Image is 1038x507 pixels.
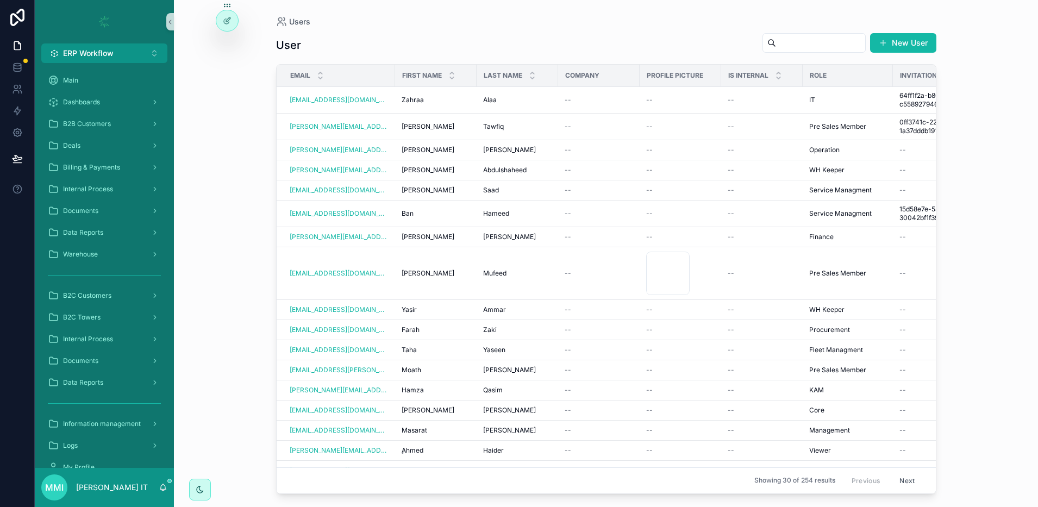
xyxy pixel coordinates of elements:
[402,346,417,354] span: Taha
[41,414,167,434] a: Information management
[899,269,1010,278] a: --
[63,291,111,300] span: B2C Customers
[402,122,470,131] a: [PERSON_NAME]
[483,209,509,218] span: Hameed
[646,446,653,455] span: --
[290,305,389,314] a: [EMAIL_ADDRESS][DOMAIN_NAME]
[809,166,886,174] a: WH Keeper
[290,326,389,334] a: [EMAIL_ADDRESS][DOMAIN_NAME]
[899,118,1010,135] a: 0ff3741c-226e-435b-afcc-1a37dddb191d
[290,406,389,415] a: [EMAIL_ADDRESS][DOMAIN_NAME]
[41,458,167,477] a: My Profile
[809,446,886,455] a: Viewer
[565,186,633,195] a: --
[899,233,1010,241] a: --
[402,406,454,415] span: [PERSON_NAME]
[402,269,454,278] span: [PERSON_NAME]
[483,446,552,455] a: Haider
[483,386,552,395] a: Qasim
[402,326,420,334] span: Farah
[809,96,886,104] a: IT
[899,146,1010,154] a: --
[728,346,796,354] a: --
[63,76,78,85] span: Main
[289,16,310,27] span: Users
[809,186,886,195] a: Service Managment
[290,96,389,104] a: [EMAIL_ADDRESS][DOMAIN_NAME]
[483,346,552,354] a: Yaseen
[728,146,796,154] a: --
[402,426,470,435] a: Masarat
[809,209,886,218] a: Service Managment
[290,122,389,131] a: [PERSON_NAME][EMAIL_ADDRESS][PERSON_NAME][DOMAIN_NAME]
[646,209,653,218] span: --
[483,366,552,374] a: [PERSON_NAME]
[402,233,454,241] span: [PERSON_NAME]
[728,96,796,104] a: --
[809,406,886,415] a: Core
[483,146,552,154] a: [PERSON_NAME]
[565,209,571,218] span: --
[41,92,167,112] a: Dashboards
[899,406,906,415] span: --
[728,386,796,395] a: --
[646,426,715,435] a: --
[483,96,497,104] span: Alaa
[728,406,734,415] span: --
[728,326,734,334] span: --
[483,346,505,354] span: Yaseen
[290,366,389,374] a: [EMAIL_ADDRESS][PERSON_NAME][DOMAIN_NAME]
[870,33,936,53] a: New User
[646,305,715,314] a: --
[35,63,174,468] div: scrollable content
[483,406,552,415] a: [PERSON_NAME]
[402,96,424,104] span: Zahraa
[290,386,389,395] a: [PERSON_NAME][EMAIL_ADDRESS][DOMAIN_NAME]
[728,96,734,104] span: --
[899,346,906,354] span: --
[565,386,571,395] span: --
[646,96,715,104] a: --
[899,205,1010,222] a: 15d58e7e-5831-40e7-bf76-30042bf1f390
[290,426,389,435] a: [EMAIL_ADDRESS][DOMAIN_NAME]
[899,406,1010,415] a: --
[565,346,633,354] a: --
[728,186,734,195] span: --
[809,269,886,278] a: Pre Sales Member
[809,305,886,314] a: WH Keeper
[809,326,850,334] span: Procurement
[290,269,389,278] a: [EMAIL_ADDRESS][DOMAIN_NAME]
[646,406,653,415] span: --
[402,96,470,104] a: Zahraa
[565,186,571,195] span: --
[483,186,499,195] span: Saad
[290,209,389,218] a: [EMAIL_ADDRESS][DOMAIN_NAME]
[483,305,552,314] a: Ammar
[41,286,167,305] a: B2C Customers
[290,146,389,154] a: [PERSON_NAME][EMAIL_ADDRESS][PERSON_NAME][DOMAIN_NAME]
[483,233,536,241] span: [PERSON_NAME]
[899,426,1010,435] a: --
[41,223,167,242] a: Data Reports
[646,186,715,195] a: --
[809,96,815,104] span: IT
[402,466,423,475] span: Hamsa
[809,366,886,374] a: Pre Sales Member
[899,366,906,374] span: --
[402,146,454,154] span: [PERSON_NAME]
[565,446,633,455] a: --
[646,366,715,374] a: --
[728,366,796,374] a: --
[899,305,906,314] span: --
[646,326,653,334] span: --
[565,386,633,395] a: --
[565,366,571,374] span: --
[402,446,423,455] span: ِAhmed
[646,122,653,131] span: --
[809,426,850,435] span: Management
[899,305,1010,314] a: --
